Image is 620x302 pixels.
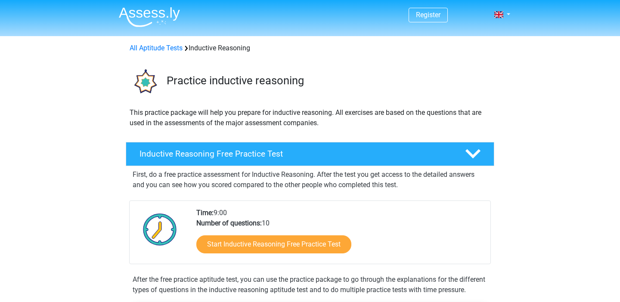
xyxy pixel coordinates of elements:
div: Inductive Reasoning [126,43,494,53]
div: 9:00 10 [190,208,490,264]
img: Clock [138,208,182,251]
a: Inductive Reasoning Free Practice Test [122,142,498,166]
b: Number of questions: [196,219,262,227]
h3: Practice inductive reasoning [167,74,487,87]
a: All Aptitude Tests [130,44,183,52]
p: First, do a free practice assessment for Inductive Reasoning. After the test you get access to th... [133,169,487,190]
a: Start Inductive Reasoning Free Practice Test [196,235,351,253]
b: Time: [196,209,214,217]
img: inductive reasoning [126,64,163,100]
h4: Inductive Reasoning Free Practice Test [139,149,451,159]
a: Register [416,11,440,19]
img: Assessly [119,7,180,27]
div: After the free practice aptitude test, you can use the practice package to go through the explana... [129,274,491,295]
p: This practice package will help you prepare for inductive reasoning. All exercises are based on t... [130,108,490,128]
